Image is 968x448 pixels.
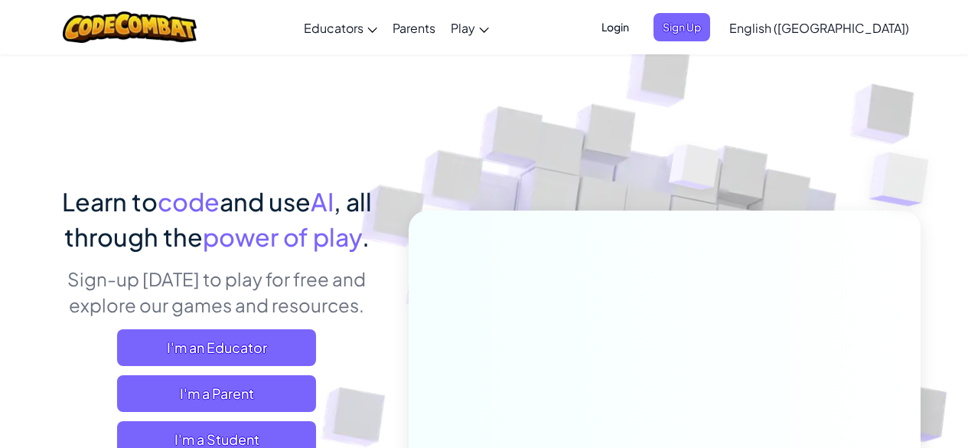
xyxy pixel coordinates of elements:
[385,7,443,48] a: Parents
[640,114,750,228] img: Overlap cubes
[443,7,497,48] a: Play
[158,186,220,217] span: code
[653,13,710,41] button: Sign Up
[592,13,638,41] button: Login
[62,186,158,217] span: Learn to
[220,186,311,217] span: and use
[311,186,334,217] span: AI
[451,20,475,36] span: Play
[722,7,917,48] a: English ([GEOGRAPHIC_DATA])
[296,7,385,48] a: Educators
[48,266,386,318] p: Sign-up [DATE] to play for free and explore our games and resources.
[117,375,316,412] a: I'm a Parent
[304,20,363,36] span: Educators
[63,11,197,43] img: CodeCombat logo
[729,20,909,36] span: English ([GEOGRAPHIC_DATA])
[362,221,370,252] span: .
[117,329,316,366] a: I'm an Educator
[203,221,362,252] span: power of play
